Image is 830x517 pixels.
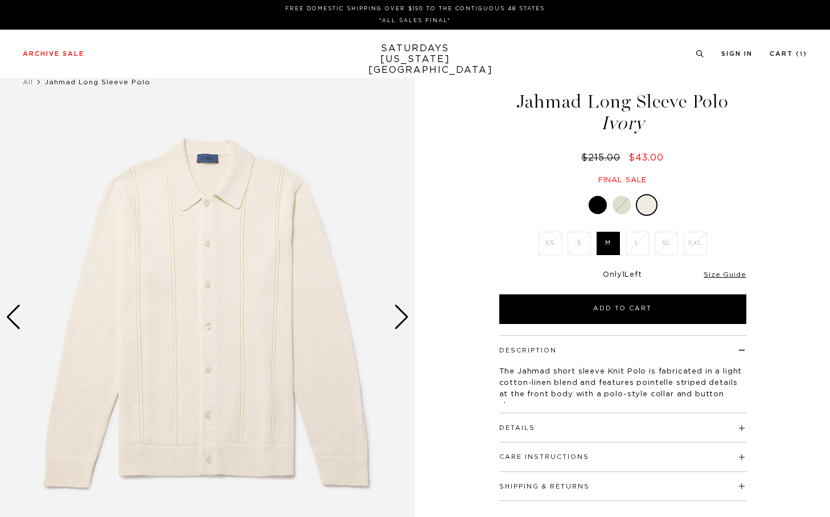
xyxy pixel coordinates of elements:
[499,366,746,412] p: The Jahmad short sleeve Knit Polo is fabricated in a light cotton-linen blend and features pointe...
[770,51,807,57] a: Cart (1)
[368,43,462,76] a: SATURDAYS[US_STATE][GEOGRAPHIC_DATA]
[499,347,557,354] button: Description
[499,294,746,324] button: Add to Cart
[628,153,664,162] span: $43.00
[23,51,84,57] a: Archive Sale
[499,454,589,460] button: Care Instructions
[499,425,535,431] button: Details
[27,17,803,25] p: *ALL SALES FINAL*
[721,51,753,57] a: Sign In
[27,5,803,13] p: FREE DOMESTIC SHIPPING OVER $150 TO THE CONTIGUOUS 48 STATES
[23,79,33,85] a: All
[394,305,409,330] div: Next slide
[44,79,150,85] span: Jahmad Long Sleeve Polo
[597,232,620,255] label: M
[499,483,590,490] button: Shipping & Returns
[581,153,625,162] del: $215.00
[499,270,746,280] div: Only Left
[6,305,21,330] div: Previous slide
[498,175,748,185] div: Final sale
[800,52,803,57] small: 1
[622,271,625,278] span: 1
[498,114,748,133] span: Ivory
[498,92,748,133] h1: Jahmad Long Sleeve Polo
[704,271,746,278] a: Size Guide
